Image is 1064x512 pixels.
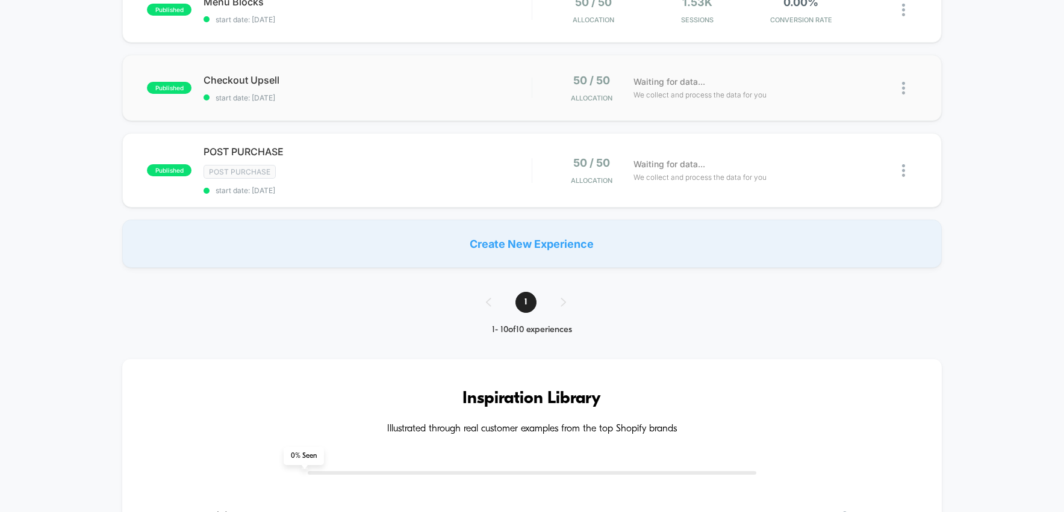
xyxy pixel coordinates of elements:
[158,389,906,409] h3: Inspiration Library
[6,280,25,299] button: Play, NEW DEMO 2025-VEED.mp4
[204,93,532,102] span: start date: [DATE]
[456,284,492,295] input: Volume
[371,283,399,296] div: Current time
[633,158,705,171] span: Waiting for data...
[902,4,905,16] img: close
[633,171,767,183] span: We collect and process the data for you
[474,325,590,335] div: 1 - 10 of 10 experiences
[515,292,537,313] span: 1
[257,138,286,167] button: Play, NEW DEMO 2025-VEED.mp4
[158,424,906,435] h4: Illustrated through real customer examples from the top Shopify brands
[147,82,191,94] span: published
[571,176,612,185] span: Allocation
[571,94,612,102] span: Allocation
[400,283,432,296] div: Duration
[147,4,191,16] span: published
[122,220,942,268] div: Create New Experience
[573,156,610,169] span: 50 / 50
[9,264,536,275] input: Seek
[147,164,191,176] span: published
[204,146,532,158] span: POST PURCHASE
[752,16,850,24] span: CONVERSION RATE
[573,16,614,24] span: Allocation
[204,15,532,24] span: start date: [DATE]
[633,75,705,88] span: Waiting for data...
[633,89,767,100] span: We collect and process the data for you
[204,165,276,179] span: Post Purchase
[573,74,610,87] span: 50 / 50
[902,164,905,177] img: close
[649,16,746,24] span: Sessions
[204,186,532,195] span: start date: [DATE]
[284,447,324,465] span: 0 % Seen
[204,74,532,86] span: Checkout Upsell
[902,82,905,94] img: close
